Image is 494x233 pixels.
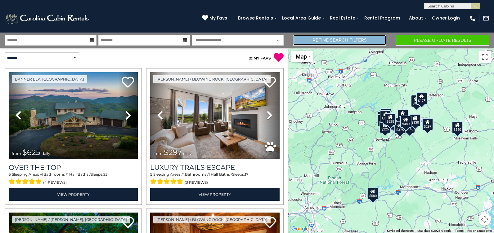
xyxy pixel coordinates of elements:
a: Banner Elk, [GEOGRAPHIC_DATA] [12,75,87,83]
a: View Property [9,188,138,201]
img: Google [290,225,310,233]
span: 0 [250,56,252,60]
div: $175 [416,92,427,105]
span: daily [183,151,192,156]
img: thumbnail_167153549.jpeg [9,72,138,159]
div: $580 [367,187,379,200]
div: $225 [379,121,391,133]
span: My Favs [209,15,227,21]
a: Over The Top [9,163,138,172]
div: $375 [394,121,406,134]
button: Change map style [291,51,313,62]
span: 4 [41,172,43,177]
span: 5 [9,172,11,177]
div: $175 [411,95,422,107]
a: [PERSON_NAME] / Blowing Rock, [GEOGRAPHIC_DATA] [153,216,271,223]
img: White-1-2.png [5,12,91,24]
span: Map [296,53,307,60]
a: [PERSON_NAME] / [PERSON_NAME], [GEOGRAPHIC_DATA] [12,216,130,223]
div: $550 [452,121,463,134]
a: Luxury Trails Escape [150,163,279,172]
a: Local Area Guide [279,13,324,23]
div: $480 [400,116,411,128]
img: thumbnail_168695581.jpeg [150,72,279,159]
div: $130 [410,114,421,126]
a: View Property [150,188,279,201]
a: Real Estate [327,13,358,23]
div: Sleeping Areas / Bathrooms / Sleeps: [9,172,138,187]
a: About [406,13,426,23]
span: (4 reviews) [43,178,67,187]
span: 23 [103,172,108,177]
span: 1 Half Baths / [67,172,91,177]
span: (3 reviews) [185,178,208,187]
div: $349 [397,109,408,121]
a: Browse Rentals [235,13,276,23]
button: Toggle fullscreen view [478,51,491,63]
img: mail-regular-white.png [483,15,489,22]
span: Map data ©2025 Google [417,229,451,232]
a: (0)MY FAVS [249,56,271,60]
button: Please Update Results [396,35,489,46]
a: Terms (opens in new tab) [455,229,464,232]
span: $297 [164,148,182,157]
a: Add to favorites [263,76,276,89]
div: $230 [377,114,388,126]
div: $297 [422,118,433,130]
div: $425 [380,110,391,123]
div: $625 [385,113,396,125]
a: Refine Search Filters [293,35,387,46]
a: Add to favorites [122,76,134,89]
span: daily [42,151,50,156]
span: from [12,151,21,156]
a: Report a map error [467,229,492,232]
a: My Favs [202,15,229,22]
a: Open this area in Google Maps (opens a new window) [290,225,310,233]
a: Add to favorites [263,216,276,230]
a: Rental Program [361,13,403,23]
div: Sleeping Areas / Bathrooms / Sleeps: [150,172,279,187]
span: 5 [150,172,152,177]
div: $125 [380,108,392,121]
button: Keyboard shortcuts [387,229,414,233]
a: Owner Login [429,13,463,23]
span: $625 [22,148,40,157]
button: Map camera controls [478,213,491,226]
span: ( ) [249,56,254,60]
span: from [153,151,163,156]
a: [PERSON_NAME] / Blowing Rock, [GEOGRAPHIC_DATA] [153,75,271,83]
img: phone-regular-white.png [469,15,476,22]
span: 4 [182,172,185,177]
span: 1 Half Baths / [209,172,232,177]
span: 17 [245,172,248,177]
